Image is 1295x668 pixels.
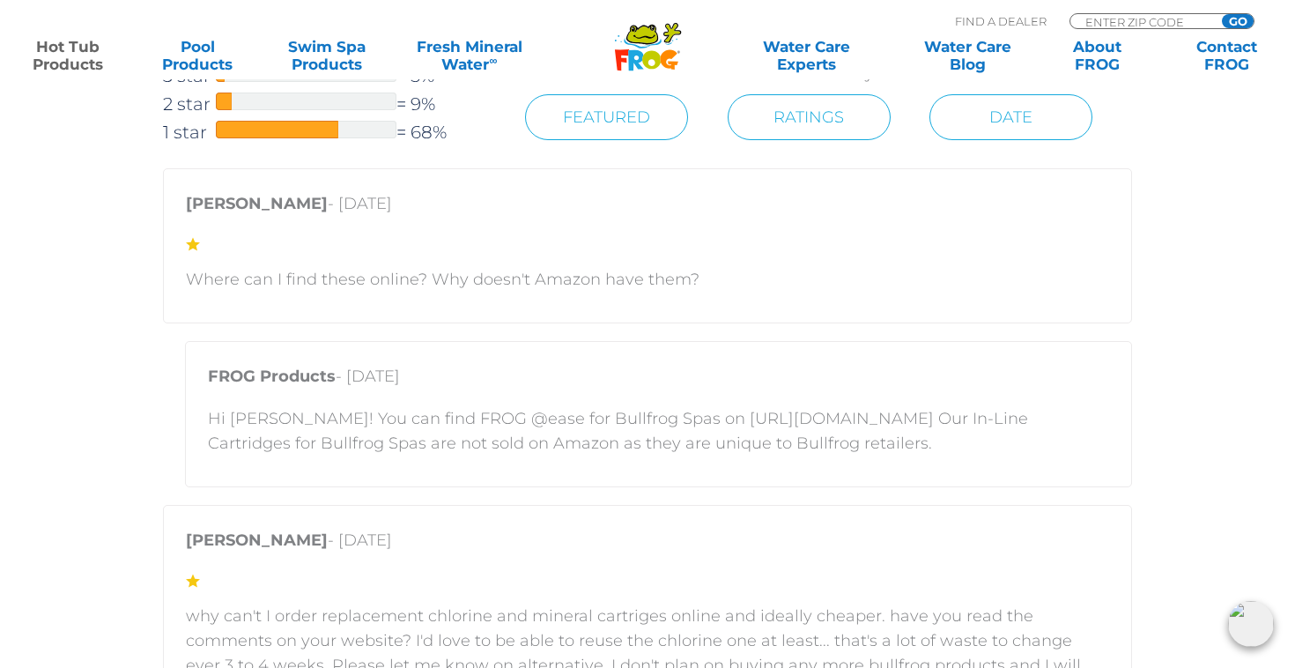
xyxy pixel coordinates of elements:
p: - [DATE] [186,528,1109,561]
a: Fresh MineralWater∞ [406,38,532,73]
p: Filter reviews by [486,61,1132,85]
a: Ratings [728,94,891,140]
a: Hot TubProducts [18,38,118,73]
p: - [DATE] [186,191,1109,225]
a: 1 star= 68% [163,118,486,146]
a: Water CareExperts [725,38,889,73]
p: Find A Dealer [955,13,1047,29]
img: openIcon [1228,601,1274,647]
a: Featured [525,94,688,140]
a: Date [929,94,1092,140]
a: Swim SpaProducts [277,38,377,73]
p: Where can I find these online? Why doesn't Amazon have them? [186,267,1109,292]
span: 1 star [163,118,216,146]
strong: FROG Products [208,367,336,386]
strong: [PERSON_NAME] [186,531,328,550]
a: ContactFROG [1177,38,1277,73]
sup: ∞ [489,54,497,67]
a: 2 star= 9% [163,90,486,118]
strong: [PERSON_NAME] [186,194,328,213]
span: 2 star [163,90,216,118]
a: AboutFROG [1047,38,1147,73]
input: Zip Code Form [1084,14,1202,29]
a: PoolProducts [147,38,248,73]
input: GO [1222,14,1254,28]
a: Water CareBlog [917,38,1017,73]
p: Hi [PERSON_NAME]! You can find FROG @ease for Bullfrog Spas on [URL][DOMAIN_NAME] Our In-Line Car... [208,406,1109,456]
p: - [DATE] [208,364,1109,397]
